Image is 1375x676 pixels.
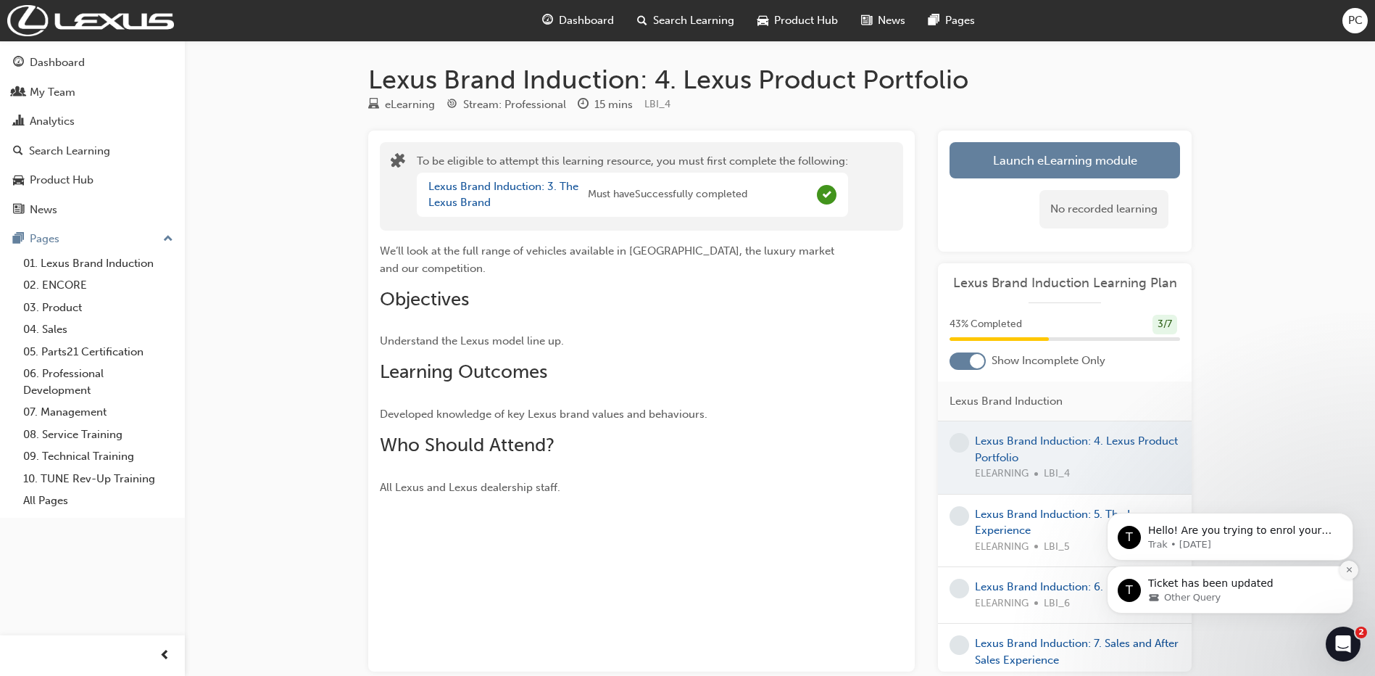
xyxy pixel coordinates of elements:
a: search-iconSearch Learning [626,6,746,36]
div: To be eligible to attempt this learning resource, you must first complete the following: [417,153,848,220]
span: guage-icon [542,12,553,30]
a: 03. Product [17,297,179,319]
span: Show Incomplete Only [992,353,1105,369]
div: Stream: Professional [463,96,566,113]
span: LBI_6 [1044,595,1070,612]
span: Objectives [380,288,469,310]
iframe: Intercom live chat [1326,627,1361,661]
a: guage-iconDashboard [531,6,626,36]
span: news-icon [861,12,872,30]
a: pages-iconPages [917,6,986,36]
span: learningRecordVerb_NONE-icon [950,433,969,453]
span: learningResourceType_ELEARNING-icon [368,99,379,112]
a: 02. ENCORE [17,274,179,297]
a: My Team [6,79,179,106]
span: up-icon [163,230,173,249]
a: News [6,197,179,223]
div: Search Learning [29,143,110,160]
img: Trak [7,5,174,36]
span: PC [1348,12,1363,29]
button: Pages [6,226,179,252]
span: Complete [817,185,836,205]
a: Search Learning [6,138,179,165]
a: Lexus Brand Induction: 5. The Lexus Experience [975,508,1156,537]
span: prev-icon [159,647,170,665]
div: Analytics [30,113,75,130]
div: My Team [30,84,75,101]
button: PC [1342,8,1368,33]
button: DashboardMy TeamAnalyticsSearch LearningProduct HubNews [6,46,179,226]
div: 15 mins [594,96,633,113]
span: LBI_5 [1044,539,1070,556]
div: Stream [446,96,566,114]
span: 43 % Completed [950,316,1022,333]
span: Lexus Brand Induction Learning Plan [950,275,1180,292]
span: ELEARNING [975,595,1029,612]
span: Learning Outcomes [380,360,547,383]
a: 01. Lexus Brand Induction [17,252,179,275]
span: pages-icon [13,233,24,246]
span: News [878,12,905,29]
iframe: Intercom notifications message [1085,421,1375,637]
span: 2 [1355,627,1367,638]
span: people-icon [13,86,24,99]
span: target-icon [446,99,457,112]
div: Type [368,96,435,114]
span: Lexus Brand Induction [950,393,1063,410]
span: Developed knowledge of key Lexus brand values and behaviours. [380,408,707,421]
span: chart-icon [13,115,24,128]
span: We’ll look at the full range of vehicles available in [GEOGRAPHIC_DATA], the luxury market and ou... [380,244,837,275]
a: 10. TUNE Rev-Up Training [17,468,179,490]
span: puzzle-icon [391,154,405,171]
span: Search Learning [653,12,734,29]
a: Lexus Brand Induction: 6. Lexus Encore [975,580,1173,593]
div: No recorded learning [1039,190,1168,228]
span: ELEARNING [975,539,1029,556]
div: eLearning [385,96,435,113]
span: news-icon [13,204,24,217]
div: Pages [30,231,59,247]
a: 06. Professional Development [17,363,179,401]
span: car-icon [757,12,768,30]
span: Understand the Lexus model line up. [380,334,564,347]
div: Dashboard [30,54,85,71]
div: Duration [578,96,633,114]
span: search-icon [637,12,647,30]
span: All Lexus and Lexus dealership staff. [380,481,560,494]
a: 04. Sales [17,318,179,341]
span: Dashboard [559,12,614,29]
span: Pages [945,12,975,29]
a: Product Hub [6,167,179,194]
h1: Lexus Brand Induction: 4. Lexus Product Portfolio [368,64,1192,96]
button: Launch eLearning module [950,142,1180,178]
a: Lexus Brand Induction: 3. The Lexus Brand [428,180,578,210]
span: Learning resource code [644,98,670,110]
div: News [30,202,57,218]
span: clock-icon [578,99,589,112]
span: Must have Successfully completed [588,186,747,203]
a: car-iconProduct Hub [746,6,849,36]
a: 09. Technical Training [17,445,179,468]
span: learningRecordVerb_NONE-icon [950,506,969,526]
a: Dashboard [6,49,179,76]
span: guage-icon [13,57,24,70]
span: learningRecordVerb_NONE-icon [950,579,969,598]
span: car-icon [13,174,24,187]
div: 3 / 7 [1152,315,1177,334]
a: 05. Parts21 Certification [17,341,179,363]
a: 08. Service Training [17,424,179,446]
span: learningRecordVerb_NONE-icon [950,635,969,655]
a: Lexus Brand Induction: 7. Sales and After Sales Experience [975,637,1179,667]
